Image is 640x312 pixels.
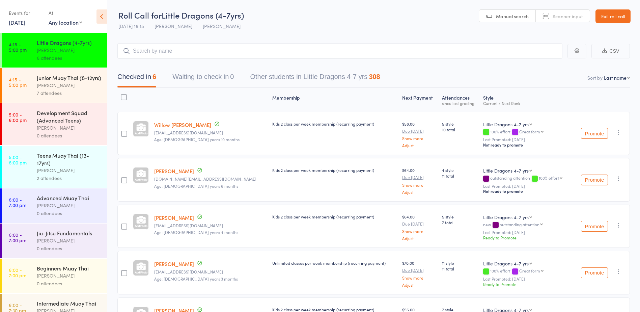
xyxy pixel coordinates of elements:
small: Due [DATE] [402,129,436,133]
small: Last Promoted: [DATE] [483,277,571,281]
button: Checked in6 [117,70,156,87]
div: Little Dragons (4-7yrs) [37,39,101,46]
span: 7 total [442,219,478,225]
div: Advanced Muay Thai [37,194,101,202]
div: Little Dragons 4-7 yrs [483,214,529,220]
a: Willow [PERSON_NAME] [154,121,211,128]
div: Kids 2 class per week membership (recurring payment) [272,121,397,127]
a: [PERSON_NAME] [154,260,194,267]
button: CSV [591,44,630,58]
a: 6:00 -7:00 pmAdvanced Muay Thai[PERSON_NAME]0 attendees [2,188,107,223]
div: Kids 2 class per week membership (recurring payment) [272,167,397,173]
div: 0 attendees [37,244,101,252]
a: 6:00 -7:00 pmJiu-Jitsu Fundamentals[PERSON_NAME]0 attendees [2,224,107,258]
span: [PERSON_NAME] [203,23,241,29]
a: [PERSON_NAME] [154,214,194,221]
div: [PERSON_NAME] [37,237,101,244]
div: 7 attendees [37,89,101,97]
span: [PERSON_NAME] [155,23,192,29]
a: 5:00 -6:00 pmDevelopment Squad (Advanced Teens)[PERSON_NAME]0 attendees [2,103,107,145]
button: Promote [581,175,608,185]
div: At [49,7,82,19]
div: 6 attendees [37,54,101,62]
div: Last name [604,74,627,81]
span: Age: [DEMOGRAPHIC_DATA] years 4 months [154,229,238,235]
span: 5 style [442,121,478,127]
a: Show more [402,183,436,187]
div: 0 [230,73,234,80]
div: [PERSON_NAME] [37,202,101,209]
div: Any location [49,19,82,26]
button: Promote [581,267,608,278]
div: 0 attendees [37,132,101,139]
a: Show more [402,136,436,140]
span: 11 style [442,260,478,266]
div: 6 [152,73,156,80]
a: Adjust [402,236,436,240]
button: Promote [581,221,608,232]
small: Last Promoted: [DATE] [483,137,571,142]
div: Teens Muay Thai (13-17yrs) [37,152,101,166]
div: Unlimited classes per week membership (recurring payment) [272,260,397,266]
a: 6:00 -7:00 pmBeginners Muay Thai[PERSON_NAME]0 attendees [2,259,107,293]
div: $64.00 [402,214,436,240]
div: since last grading [442,101,478,105]
span: 5 style [442,214,478,219]
div: [PERSON_NAME] [37,81,101,89]
div: [PERSON_NAME] [37,272,101,280]
small: Caio.jrcesar@gmail.com [154,223,267,228]
div: Beginners Muay Thai [37,264,101,272]
button: Waiting to check in0 [172,70,234,87]
a: Exit roll call [595,9,631,23]
div: 0 attendees [37,209,101,217]
small: Due [DATE] [402,268,436,272]
button: Promote [581,128,608,139]
div: Kids 2 class per week membership (recurring payment) [272,214,397,219]
span: Age: [DEMOGRAPHIC_DATA] years 3 months [154,276,238,282]
time: 4:15 - 5:00 pm [9,77,27,87]
div: Junior Muay Thai (8-12yrs) [37,74,101,81]
div: new [483,222,571,228]
a: 5:00 -6:00 pmTeens Muay Thai (13-17yrs)[PERSON_NAME]2 attendees [2,146,107,188]
small: Last Promoted: [DATE] [483,230,571,235]
div: Next Payment [399,91,439,109]
a: Adjust [402,190,436,194]
time: 4:15 - 5:00 pm [9,42,27,52]
div: Great form [519,129,540,134]
div: Little Dragons 4-7 yrs [483,121,529,128]
a: Show more [402,276,436,280]
small: Due [DATE] [402,222,436,226]
time: 6:00 - 7:00 pm [9,197,26,208]
span: Roll Call for [118,9,162,21]
div: Little Dragons 4-7 yrs [483,167,529,174]
small: Mladen.tojcic@ttibrands.com.au [154,269,267,274]
div: Not ready to promote [483,188,571,194]
a: 4:15 -5:00 pmLittle Dragons (4-7yrs)[PERSON_NAME]6 attendees [2,33,107,68]
div: Development Squad (Advanced Teens) [37,109,101,124]
span: 11 total [442,266,478,271]
a: 4:15 -5:00 pmJunior Muay Thai (8-12yrs)[PERSON_NAME]7 attendees [2,68,107,103]
div: [PERSON_NAME] [37,124,101,132]
span: 4 style [442,167,478,173]
div: Atten­dances [439,91,481,109]
div: outstanding attention [500,222,539,227]
div: 308 [369,73,380,80]
span: [DATE] 16:15 [118,23,144,29]
div: Ready to Promote [483,281,571,287]
div: Not ready to promote [483,142,571,148]
div: outstanding attention [483,176,571,181]
div: Great form [519,268,540,273]
div: [PERSON_NAME] [37,166,101,174]
a: Adjust [402,283,436,287]
div: 100% effort [483,268,571,274]
div: 0 attendees [37,280,101,287]
time: 6:00 - 7:00 pm [9,232,26,243]
label: Sort by [587,74,603,81]
input: Search by name [117,43,562,59]
time: 5:00 - 6:00 pm [9,154,27,165]
div: 2 attendees [37,174,101,182]
div: $70.00 [402,260,436,287]
div: Intermediate Muay Thai [37,300,101,307]
span: Little Dragons (4-7yrs) [162,9,244,21]
div: [PERSON_NAME] [37,46,101,54]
